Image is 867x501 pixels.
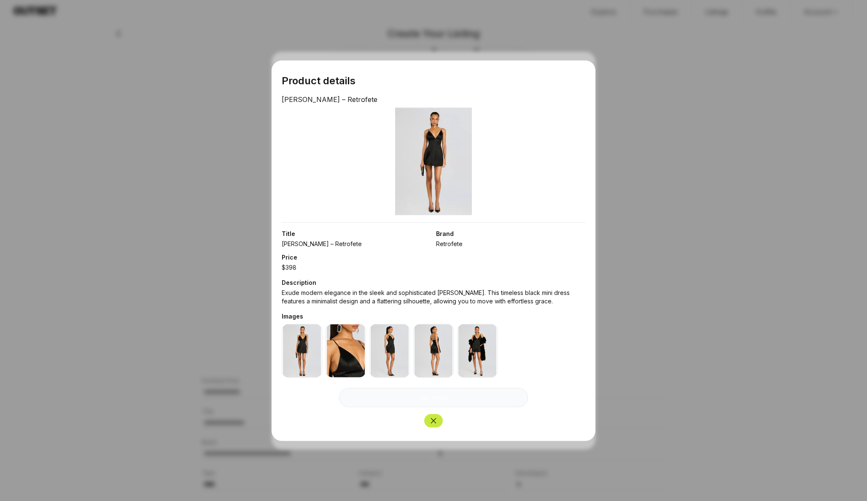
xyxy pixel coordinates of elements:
img: Product image 4 [413,324,454,378]
button: Use details [339,388,528,407]
img: Product image 3 [369,324,410,378]
p: [PERSON_NAME] – Retrofete [282,94,585,104]
img: Product image 2 [326,324,366,378]
span: Brand [436,229,585,238]
span: Description [282,278,585,287]
span: Title [282,229,431,238]
img: Product image 5 [457,324,498,378]
h1: Product details [282,74,585,87]
button: Close [424,414,443,427]
span: Retrofete [436,239,585,248]
span: Exude modern elegance in the sleek and sophisticated [PERSON_NAME]. This timeless black mini dres... [282,288,585,305]
span: $ 398 [282,263,431,271]
span: Price [282,253,431,261]
span: Images [282,312,585,320]
img: Product image 1 [282,324,322,378]
span: [PERSON_NAME] – Retrofete [282,239,431,248]
img: Giavanna Dress – Retrofete [395,107,472,215]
